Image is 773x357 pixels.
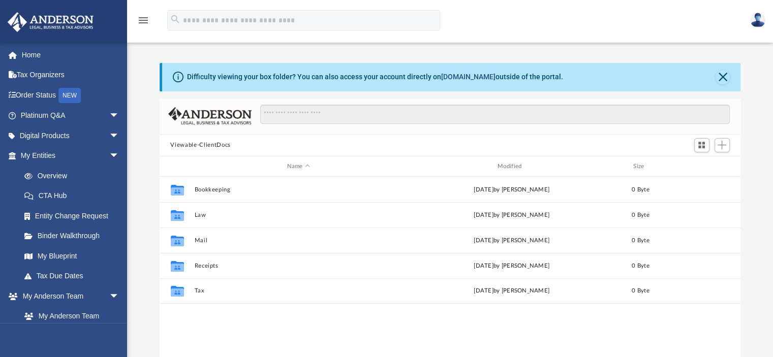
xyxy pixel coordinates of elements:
[7,146,135,166] a: My Entitiesarrow_drop_down
[14,226,135,246] a: Binder Walkthrough
[137,19,149,26] a: menu
[170,141,230,150] button: Viewable-ClientDocs
[407,287,615,296] div: [DATE] by [PERSON_NAME]
[694,138,709,152] button: Switch to Grid View
[632,187,650,192] span: 0 Byte
[194,288,403,295] button: Tax
[194,237,403,244] button: Mail
[407,236,615,245] div: [DATE] by [PERSON_NAME]
[407,262,615,271] div: [DATE] by [PERSON_NAME]
[164,162,189,171] div: id
[715,138,730,152] button: Add
[109,125,130,146] span: arrow_drop_down
[109,146,130,167] span: arrow_drop_down
[7,106,135,126] a: Platinum Q&Aarrow_drop_down
[407,185,615,194] div: [DATE] by [PERSON_NAME]
[7,45,135,65] a: Home
[58,88,81,103] div: NEW
[7,85,135,106] a: Order StatusNEW
[5,12,97,32] img: Anderson Advisors Platinum Portal
[194,186,403,193] button: Bookkeeping
[14,166,135,186] a: Overview
[632,212,650,218] span: 0 Byte
[109,286,130,307] span: arrow_drop_down
[170,14,181,25] i: search
[7,286,130,306] a: My Anderson Teamarrow_drop_down
[194,162,403,171] div: Name
[407,211,615,220] div: [DATE] by [PERSON_NAME]
[407,162,616,171] div: Modified
[109,106,130,126] span: arrow_drop_down
[620,162,661,171] div: Size
[7,125,135,146] a: Digital Productsarrow_drop_down
[716,70,730,84] button: Close
[194,212,403,218] button: Law
[665,162,736,171] div: id
[194,263,403,269] button: Receipts
[632,238,650,243] span: 0 Byte
[260,105,729,124] input: Search files and folders
[14,246,130,266] a: My Blueprint
[7,65,135,85] a: Tax Organizers
[14,186,135,206] a: CTA Hub
[14,206,135,226] a: Entity Change Request
[137,14,149,26] i: menu
[187,72,563,82] div: Difficulty viewing your box folder? You can also access your account directly on outside of the p...
[750,13,765,27] img: User Pic
[632,263,650,269] span: 0 Byte
[441,73,496,81] a: [DOMAIN_NAME]
[14,306,125,327] a: My Anderson Team
[14,266,135,286] a: Tax Due Dates
[632,288,650,294] span: 0 Byte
